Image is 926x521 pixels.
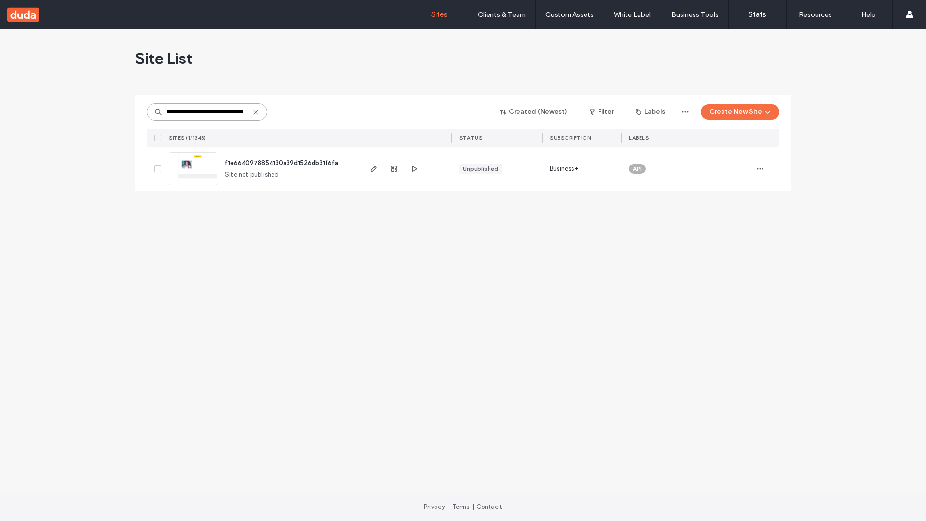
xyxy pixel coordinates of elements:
[431,10,448,19] label: Sites
[861,11,876,19] label: Help
[225,170,279,179] span: Site not published
[701,104,779,120] button: Create New Site
[614,11,651,19] label: White Label
[799,11,832,19] label: Resources
[545,11,594,19] label: Custom Assets
[472,503,474,510] span: |
[749,10,766,19] label: Stats
[550,164,578,174] span: Business+
[424,503,445,510] a: Privacy
[478,11,526,19] label: Clients & Team
[452,503,470,510] a: Terms
[448,503,450,510] span: |
[135,49,192,68] span: Site List
[671,11,719,19] label: Business Tools
[477,503,502,510] a: Contact
[459,135,482,141] span: STATUS
[580,104,623,120] button: Filter
[25,7,44,15] span: Help
[463,165,498,173] div: Unpublished
[629,135,649,141] span: LABELS
[225,159,338,166] a: f1e6640978854130a39d1526db31f6fa
[169,135,206,141] span: SITES (1/1343)
[550,135,591,141] span: SUBSCRIPTION
[627,104,674,120] button: Labels
[633,165,642,173] span: API
[491,104,576,120] button: Created (Newest)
